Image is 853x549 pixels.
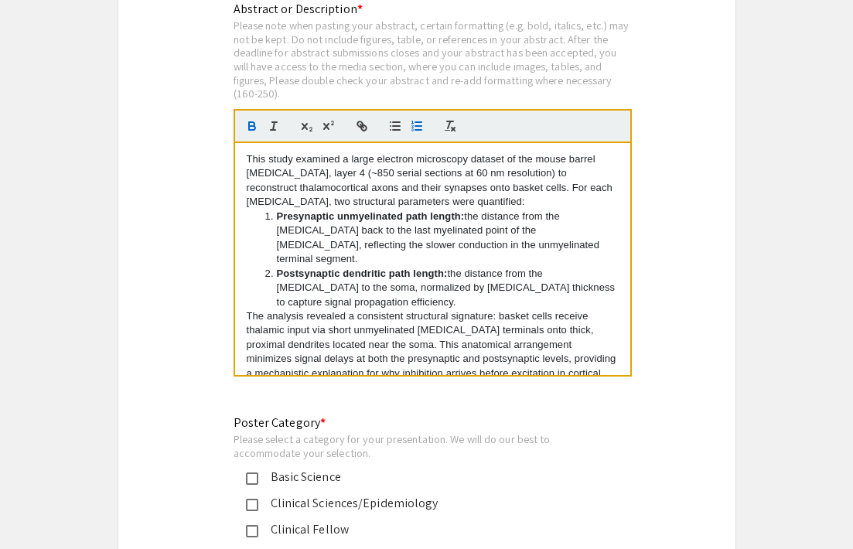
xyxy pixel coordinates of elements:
[247,152,619,210] p: This study examined a large electron microscopy dataset of the mouse barrel [MEDICAL_DATA], layer...
[276,268,447,279] strong: Postsynaptic dendritic path length:
[261,210,619,267] li: the distance from the [MEDICAL_DATA] back to the last myelinated point of the [MEDICAL_DATA], ref...
[234,414,326,431] mat-label: Poster Category
[234,19,632,101] div: Please note when pasting your abstract, certain formatting (e.g. bold, italics, etc.) may not be ...
[247,309,619,395] p: The analysis revealed a consistent structural signature: basket cells receive thalamic input via ...
[12,479,66,537] iframe: Chat
[276,210,464,222] strong: Presynaptic unmyelinated path length:
[258,468,583,486] div: Basic Science
[258,494,583,513] div: Clinical Sciences/Epidemiology
[258,520,583,539] div: Clinical Fellow
[234,1,363,17] mat-label: Abstract or Description
[234,432,595,459] div: Please select a category for your presentation. We will do our best to accommodate your selection.
[261,267,619,309] li: the distance from the [MEDICAL_DATA] to the soma, normalized by [MEDICAL_DATA] thickness to captu...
